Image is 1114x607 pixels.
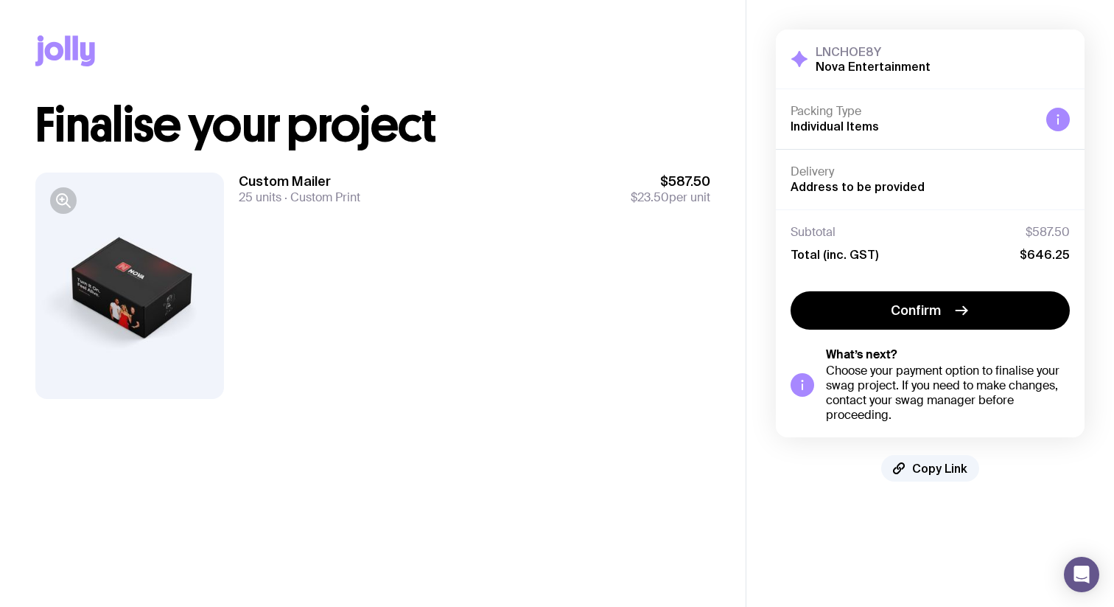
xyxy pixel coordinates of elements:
[631,190,710,205] span: per unit
[791,104,1034,119] h4: Packing Type
[791,225,835,240] span: Subtotal
[881,455,979,482] button: Copy Link
[791,164,1070,179] h4: Delivery
[791,291,1070,330] button: Confirm
[1026,225,1070,240] span: $587.50
[826,364,1070,423] div: Choose your payment option to finalise your swag project. If you need to make changes, contact yo...
[826,347,1070,362] h5: What’s next?
[631,190,669,205] span: $23.50
[1064,557,1099,592] div: Open Intercom Messenger
[791,180,925,193] span: Address to be provided
[1020,247,1070,262] span: $646.25
[891,302,941,319] span: Confirm
[816,59,931,74] h2: Nova Entertainment
[281,190,360,205] span: Custom Print
[35,102,710,149] h1: Finalise your project
[631,173,710,190] span: $587.50
[239,190,281,205] span: 25 units
[912,461,967,476] span: Copy Link
[239,173,360,190] h3: Custom Mailer
[791,119,879,133] span: Individual Items
[791,247,878,262] span: Total (inc. GST)
[816,44,931,59] h3: LNCHOE8Y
